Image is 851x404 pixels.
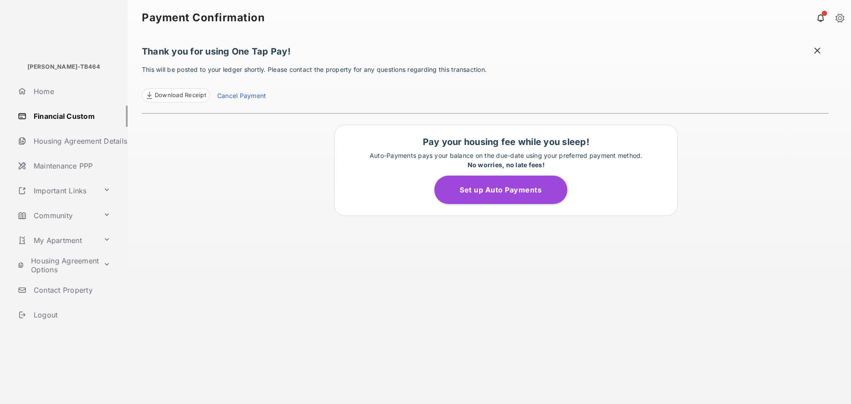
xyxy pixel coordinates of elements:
a: Housing Agreement Details [14,130,128,152]
a: Set up Auto Payments [434,185,578,194]
a: Community [14,205,100,226]
p: This will be posted to your ledger shortly. Please contact the property for any questions regardi... [142,65,829,102]
a: Home [14,81,128,102]
a: Maintenance PPP [14,155,128,177]
a: Financial Custom [14,106,128,127]
a: Important Links [14,180,100,201]
a: Cancel Payment [217,91,266,102]
h1: Thank you for using One Tap Pay! [142,46,829,61]
div: No worries, no late fees! [339,160,673,169]
a: My Apartment [14,230,100,251]
strong: Payment Confirmation [142,12,265,23]
a: Logout [14,304,128,326]
h1: Pay your housing fee while you sleep! [339,137,673,147]
a: Housing Agreement Options [14,255,100,276]
a: Download Receipt [142,88,210,102]
p: [PERSON_NAME]-TB464 [27,63,100,71]
button: Set up Auto Payments [434,176,567,204]
a: Contact Property [14,279,128,301]
p: Auto-Payments pays your balance on the due-date using your preferred payment method. [339,151,673,169]
span: Download Receipt [155,91,206,100]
